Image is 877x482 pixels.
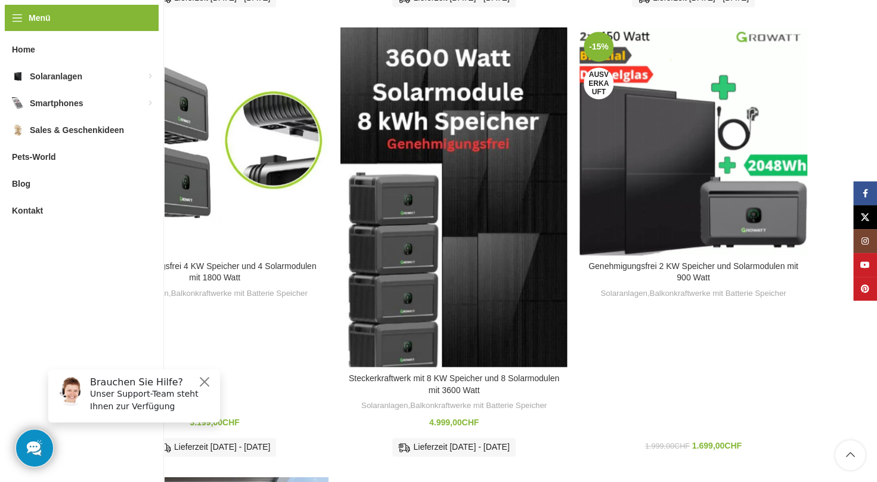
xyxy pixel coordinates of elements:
img: Solaranlagen [12,70,24,82]
a: Genehmigungsfrei 4 KW Speicher und 4 Solarmodulen mit 1800 Watt [101,27,329,255]
a: Balkonkraftwerke mit Batterie Speicher [649,288,786,299]
a: YouTube Social Link [853,253,877,277]
span: CHF [222,417,240,427]
a: Genehmigungsfrei 2 KW Speicher und Solarmodulen mit 900 Watt [579,27,807,255]
bdi: 4.999,00 [429,417,479,427]
img: Smartphones [12,97,24,109]
img: Customer service [17,17,47,47]
a: X Social Link [853,205,877,229]
div: , [585,288,801,299]
span: Solaranlagen [30,66,82,87]
span: Kontakt [12,200,43,221]
bdi: 3.199,00 [190,417,240,427]
a: Pinterest Social Link [853,277,877,301]
span: Menü [29,11,51,24]
span: -15% [584,32,613,61]
a: Genehmigungsfrei 4 KW Speicher und 4 Solarmodulen mit 1800 Watt [113,261,317,283]
span: Home [12,39,35,60]
span: Pets-World [12,146,56,168]
div: Lieferzeit [DATE] - [DATE] [392,438,515,456]
span: Blog [12,173,30,194]
a: Solaranlagen [600,288,647,299]
span: CHF [674,441,690,450]
a: Balkonkraftwerke mit Batterie Speicher [171,288,308,299]
a: Steckerkraftwerk mit 8 KW Speicher und 8 Solarmodulen mit 3600 Watt [349,373,559,394]
a: Facebook Social Link [853,181,877,205]
div: , [107,288,323,299]
bdi: 1.699,00 [692,440,742,450]
span: Sales & Geschenkideen [30,119,124,141]
p: Unser Support-Team steht Ihnen zur Verfügung [51,28,174,53]
img: Sales & Geschenkideen [12,124,24,136]
a: Scroll to top button [835,440,865,470]
span: Smartphones [30,92,83,114]
div: , [346,400,562,411]
a: Steckerkraftwerk mit 8 KW Speicher und 8 Solarmodulen mit 3600 Watt [340,27,568,367]
span: Ausverkauft [584,67,613,99]
a: Balkonkraftwerke mit Batterie Speicher [410,400,547,411]
a: Instagram Social Link [853,229,877,253]
a: Genehmigungsfrei 2 KW Speicher und Solarmodulen mit 900 Watt [588,261,798,283]
span: CHF [724,440,742,450]
button: Close [159,15,173,29]
bdi: 1.999,00 [645,441,690,450]
a: Solaranlagen [361,400,408,411]
h6: Brauchen Sie Hilfe? [51,17,174,28]
div: Lieferzeit [DATE] - [DATE] [153,438,276,456]
span: CHF [461,417,479,427]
